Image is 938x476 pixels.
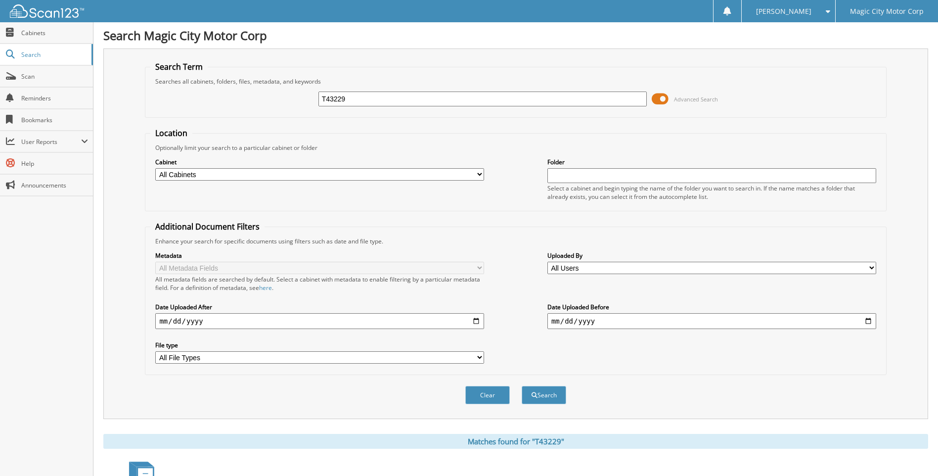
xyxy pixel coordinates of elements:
[155,275,484,292] div: All metadata fields are searched by default. Select a cabinet with metadata to enable filtering b...
[21,116,88,124] span: Bookmarks
[21,181,88,190] span: Announcements
[21,159,88,168] span: Help
[150,128,192,139] legend: Location
[155,251,484,260] label: Metadata
[547,313,876,329] input: end
[155,303,484,311] label: Date Uploaded After
[10,4,84,18] img: scan123-logo-white.svg
[21,94,88,102] span: Reminders
[150,77,881,86] div: Searches all cabinets, folders, files, metadata, and keywords
[547,251,876,260] label: Uploaded By
[756,8,811,14] span: [PERSON_NAME]
[21,29,88,37] span: Cabinets
[103,434,928,449] div: Matches found for "T43229"
[150,221,265,232] legend: Additional Document Filters
[150,237,881,245] div: Enhance your search for specific documents using filters such as date and file type.
[547,158,876,166] label: Folder
[155,341,484,349] label: File type
[547,184,876,201] div: Select a cabinet and begin typing the name of the folder you want to search in. If the name match...
[155,313,484,329] input: start
[850,8,924,14] span: Magic City Motor Corp
[21,72,88,81] span: Scan
[522,386,566,404] button: Search
[21,50,87,59] span: Search
[547,303,876,311] label: Date Uploaded Before
[155,158,484,166] label: Cabinet
[150,61,208,72] legend: Search Term
[21,138,81,146] span: User Reports
[259,284,272,292] a: here
[103,27,928,44] h1: Search Magic City Motor Corp
[889,428,938,476] iframe: Chat Widget
[150,143,881,152] div: Optionally limit your search to a particular cabinet or folder
[465,386,510,404] button: Clear
[674,95,718,103] span: Advanced Search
